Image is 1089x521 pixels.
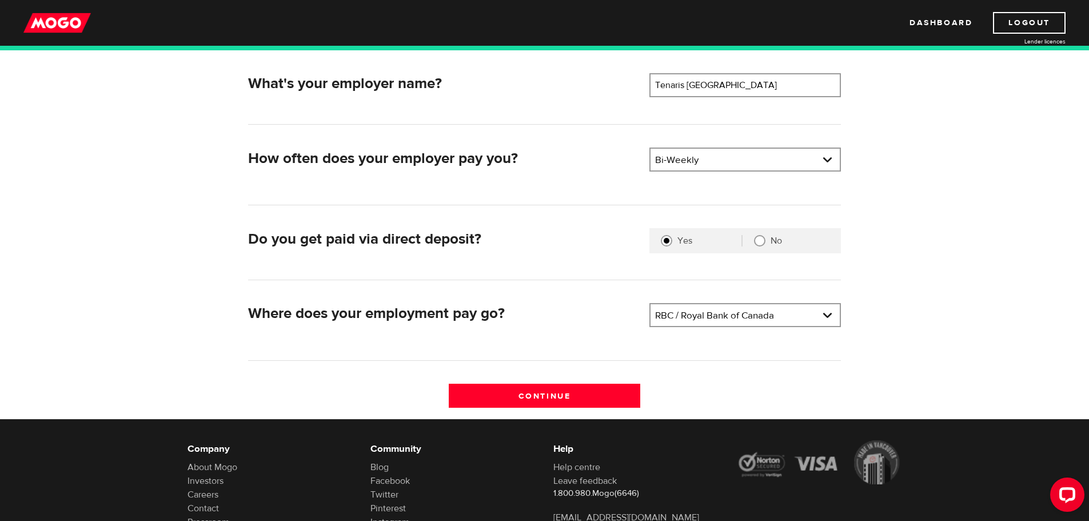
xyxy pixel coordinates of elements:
[248,305,640,323] h2: Where does your employment pay go?
[370,503,406,514] a: Pinterest
[553,442,719,456] h6: Help
[449,384,640,408] input: Continue
[771,235,829,246] label: No
[754,235,765,246] input: No
[188,489,218,500] a: Careers
[188,442,353,456] h6: Company
[248,150,640,168] h2: How often does your employer pay you?
[553,462,600,473] a: Help centre
[370,475,410,487] a: Facebook
[188,503,219,514] a: Contact
[248,75,640,93] h2: What's your employer name?
[553,475,617,487] a: Leave feedback
[736,440,902,485] img: legal-icons-92a2ffecb4d32d839781d1b4e4802d7b.png
[370,489,398,500] a: Twitter
[993,12,1066,34] a: Logout
[980,37,1066,46] a: Lender licences
[188,462,237,473] a: About Mogo
[910,12,972,34] a: Dashboard
[188,475,224,487] a: Investors
[553,488,719,499] p: 1.800.980.Mogo(6646)
[370,442,536,456] h6: Community
[661,235,672,246] input: Yes
[1041,473,1089,521] iframe: LiveChat chat widget
[370,462,389,473] a: Blog
[677,235,741,246] label: Yes
[23,12,91,34] img: mogo_logo-11ee424be714fa7cbb0f0f49df9e16ec.png
[248,230,640,248] h2: Do you get paid via direct deposit?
